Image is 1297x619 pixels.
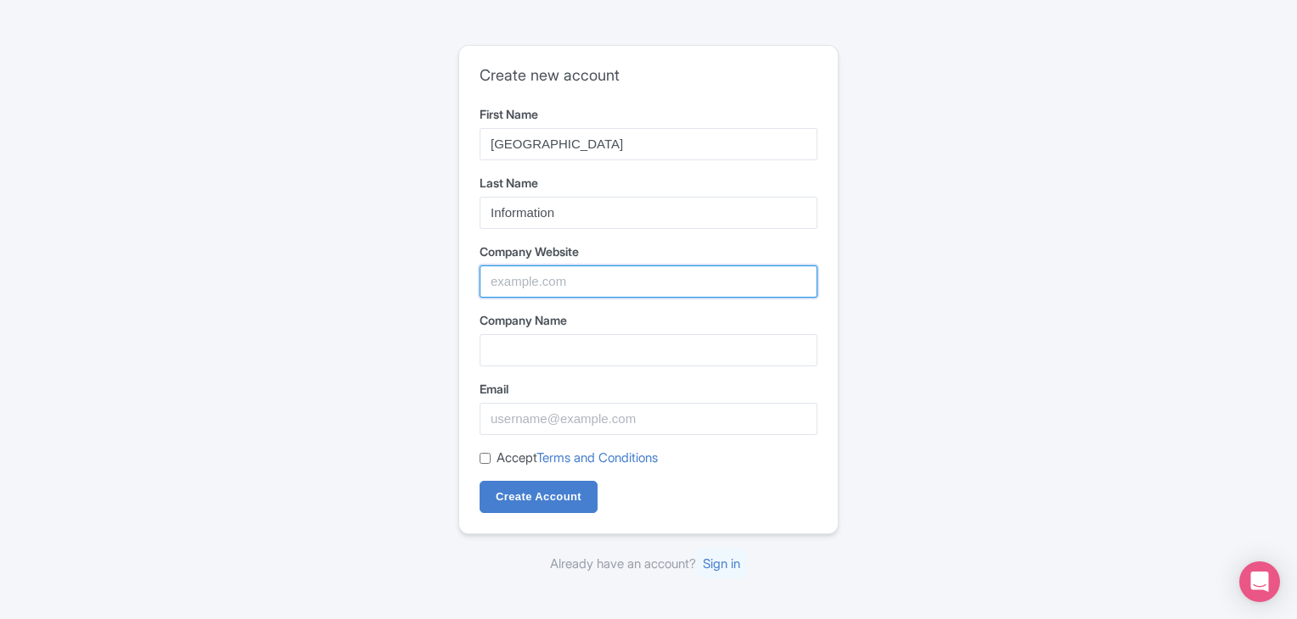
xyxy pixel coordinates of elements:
[480,174,817,192] label: Last Name
[480,380,817,398] label: Email
[480,311,817,329] label: Company Name
[480,403,817,435] input: username@example.com
[480,66,817,85] h2: Create new account
[1239,561,1280,602] div: Open Intercom Messenger
[480,243,817,260] label: Company Website
[497,449,658,468] label: Accept
[480,481,598,513] input: Create Account
[480,265,817,298] input: example.com
[480,105,817,123] label: First Name
[696,549,747,578] a: Sign in
[458,555,839,574] div: Already have an account?
[536,449,658,466] a: Terms and Conditions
